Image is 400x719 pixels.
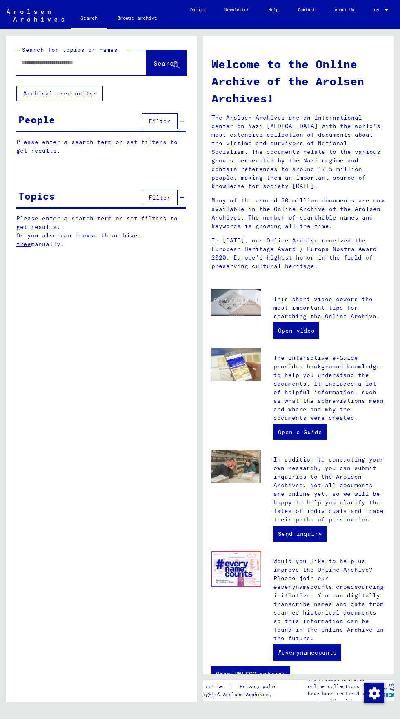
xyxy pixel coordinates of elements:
img: Arolsen_neg.svg [7,9,64,22]
p: Many of the around 30 million documents are now available in the Online Archive of the Arolsen Ar... [211,196,386,231]
p: Please enter a search term or set filters to get results. Or you also can browse the manually. [16,214,187,249]
button: Filter [142,113,178,129]
span: Filter [149,194,171,201]
button: Filter [142,190,178,205]
span: Search [153,59,178,67]
p: Please enter a search term or set filters to get results. [16,138,186,155]
a: Browse archive [107,8,167,28]
a: Legal notice [189,682,229,691]
p: have been realized in partnership with [308,690,370,705]
p: Copyright © Arolsen Archives, 2021 [189,691,289,698]
div: People [18,112,55,127]
a: Send inquiry [273,526,327,542]
img: inquiries.jpg [211,450,261,483]
img: video.jpg [211,289,261,317]
img: eguide.jpg [211,348,261,382]
a: Privacy policy [233,682,289,691]
span: EN [374,8,383,12]
div: Topics [18,189,55,203]
button: Archival tree units [16,86,103,101]
p: In addition to conducting your own research, you can submit inquiries to the Arolsen Archives. No... [273,455,386,524]
a: #everynamecounts [273,644,341,661]
a: Search [71,8,107,29]
p: This short video covers the most important tips for searching the Online Archive. [273,295,386,321]
img: Change consent [364,683,384,703]
p: The interactive e-Guide provides background knowledge to help you understand the documents. It in... [273,354,386,422]
img: enc.jpg [211,551,261,587]
a: Open video [273,322,319,339]
p: In [DATE], our Online Archive received the European Heritage Award / Europa Nostra Award 2020, Eu... [211,236,386,271]
button: Search [147,50,187,75]
p: The Arolsen Archives online collections [308,675,370,690]
h1: Welcome to the Online Archive of the Arolsen Archives! [211,55,386,107]
p: The Arolsen Archives are an international center on Nazi [MEDICAL_DATA] with the world’s most ext... [211,113,386,191]
a: archive tree [16,232,138,248]
a: Open UNESCO website [211,666,290,682]
a: Open e-Guide [273,424,327,440]
p: Would you like to help us improve the Online Archive? Please join our #everynamecounts crowdsourc... [273,557,386,643]
mat-label: Search for topics or names [22,46,118,53]
div: | [189,682,289,691]
span: Filter [149,118,171,125]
